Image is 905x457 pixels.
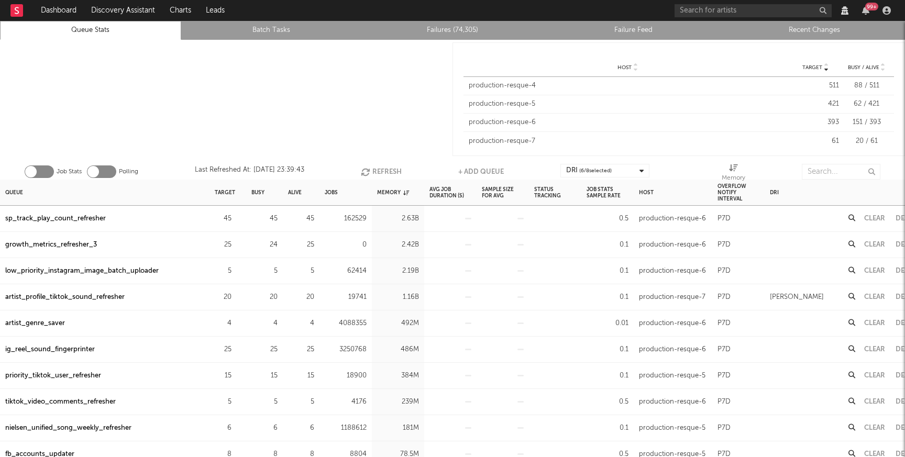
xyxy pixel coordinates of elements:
div: 0.1 [587,343,628,356]
div: production-resque-6 [639,239,706,251]
div: 0.1 [587,422,628,434]
button: Clear [864,425,885,431]
div: tiktok_video_comments_refresher [5,396,116,408]
div: 3250768 [325,343,367,356]
div: 393 [792,117,839,128]
a: Failure Feed [549,24,719,37]
div: 4176 [325,396,367,408]
div: 18900 [325,370,367,382]
button: Refresh [361,164,402,180]
div: 2.42B [377,239,419,251]
div: Job Stats Sample Rate [587,181,628,204]
a: Batch Tasks [187,24,357,37]
div: P7D [718,213,731,225]
div: Memory [722,172,745,184]
div: 99 + [865,3,878,10]
div: 0.1 [587,265,628,277]
div: 25 [215,343,231,356]
div: production-resque-6 [639,396,706,408]
div: 1188612 [325,422,367,434]
div: 486M [377,343,419,356]
div: DRI [566,164,612,177]
div: DRI [770,181,779,204]
div: Avg Job Duration (s) [429,181,471,204]
div: 0.1 [587,370,628,382]
div: 239M [377,396,419,408]
div: 0.5 [587,213,628,225]
a: priority_tiktok_user_refresher [5,370,101,382]
div: 45 [251,213,278,225]
div: 20 / 61 [844,136,889,147]
div: 6 [251,422,278,434]
div: production-resque-7 [469,136,787,147]
div: Queue [5,181,23,204]
button: Clear [864,241,885,248]
button: Clear [864,215,885,222]
div: production-resque-6 [639,265,706,277]
div: 0.1 [587,291,628,304]
div: 1.16B [377,291,419,304]
div: 4 [215,317,231,330]
div: [PERSON_NAME] [770,291,824,304]
div: P7D [718,422,731,434]
a: Recent Changes [730,24,899,37]
div: 5 [251,396,278,408]
div: production-resque-6 [639,343,706,356]
div: Host [639,181,654,204]
div: P7D [718,265,731,277]
div: 6 [215,422,231,434]
div: 62 / 421 [844,99,889,109]
a: Queue Stats [6,24,175,37]
div: 0 [325,239,367,251]
div: production-resque-6 [639,317,706,330]
button: Clear [864,294,885,300]
div: production-resque-6 [469,117,787,128]
div: 19741 [325,291,367,304]
button: Clear [864,267,885,274]
div: P7D [718,317,731,330]
a: artist_profile_tiktok_sound_refresher [5,291,125,304]
div: P7D [718,396,731,408]
a: ig_reel_sound_fingerprinter [5,343,95,356]
div: production-resque-6 [639,213,706,225]
div: 20 [251,291,278,304]
div: 45 [288,213,314,225]
div: 2.63B [377,213,419,225]
div: 162529 [325,213,367,225]
div: Busy [251,181,264,204]
span: Busy / Alive [848,64,879,71]
div: 4 [251,317,278,330]
div: 15 [251,370,278,382]
div: 5 [251,265,278,277]
div: 25 [288,239,314,251]
div: 151 / 393 [844,117,889,128]
div: 88 / 511 [844,81,889,91]
div: 20 [215,291,231,304]
div: 25 [288,343,314,356]
div: P7D [718,370,731,382]
div: P7D [718,343,731,356]
a: nielsen_unified_song_weekly_refresher [5,422,131,434]
div: 0.5 [587,396,628,408]
div: 511 [792,81,839,91]
span: Host [617,64,632,71]
div: Sample Size For Avg [482,181,524,204]
a: sp_track_play_count_refresher [5,213,106,225]
a: growth_metrics_refresher_3 [5,239,97,251]
div: 25 [251,343,278,356]
div: 181M [377,422,419,434]
button: 99+ [862,6,869,15]
div: 2.19B [377,265,419,277]
button: Clear [864,346,885,353]
div: 5 [215,396,231,408]
button: Clear [864,320,885,327]
div: 25 [215,239,231,251]
button: Clear [864,372,885,379]
div: 5 [288,265,314,277]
